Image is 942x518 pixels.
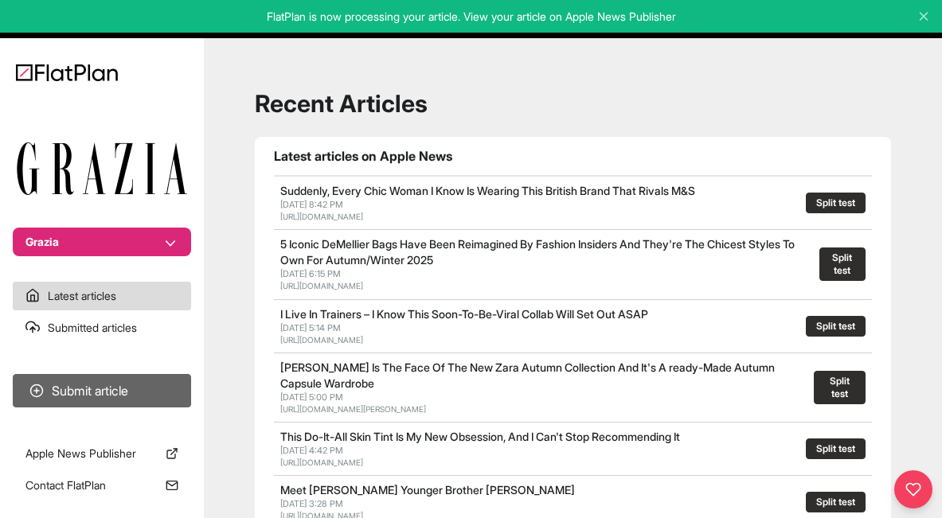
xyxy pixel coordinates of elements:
button: Split test [819,247,866,281]
button: Submit article [13,374,191,407]
span: [DATE] 4:42 PM [280,445,343,456]
a: Submitted articles [13,314,191,342]
a: Latest articles [13,282,191,310]
a: Contact FlatPlan [13,471,191,500]
a: [URL][DOMAIN_NAME][PERSON_NAME] [280,404,426,414]
a: [PERSON_NAME] Is The Face Of The New Zara Autumn Collection And It's A ready-Made Autumn Capsule ... [280,360,775,390]
span: [DATE] 6:15 PM [280,268,341,279]
a: [URL][DOMAIN_NAME] [280,281,363,290]
a: [URL][DOMAIN_NAME] [280,212,363,221]
span: [DATE] 8:42 PM [280,199,343,210]
button: Split test [806,438,866,459]
button: Grazia [13,228,191,256]
span: [DATE] 5:14 PM [280,322,341,333]
p: FlatPlan is now processing your article. View your article on Apple News Publisher [11,9,931,25]
img: Publication Logo [16,142,188,196]
a: Apple News Publisher [13,439,191,468]
a: 5 Iconic DeMellier Bags Have Been Reimagined By Fashion Insiders And They're The Chicest Styles T... [280,237,795,267]
a: Meet [PERSON_NAME] Younger Brother [PERSON_NAME] [280,483,575,497]
span: [DATE] 5:00 PM [280,391,343,403]
a: This Do-It-All Skin Tint Is My New Obsession, And I Can't Stop Recommending It [280,430,680,443]
span: [DATE] 3:28 PM [280,498,343,509]
a: Suddenly, Every Chic Woman I Know Is Wearing This British Brand That Rivals M&S [280,184,695,197]
a: [URL][DOMAIN_NAME] [280,335,363,345]
a: [URL][DOMAIN_NAME] [280,458,363,467]
button: Split test [814,371,866,404]
h1: Recent Articles [255,89,891,118]
img: Logo [16,64,118,81]
a: I Live In Trainers – I Know This Soon-To-Be-Viral Collab Will Set Out ASAP [280,307,648,321]
button: Split test [806,492,866,512]
button: Split test [806,193,866,213]
h1: Latest articles on Apple News [274,146,872,166]
button: Split test [806,316,866,337]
